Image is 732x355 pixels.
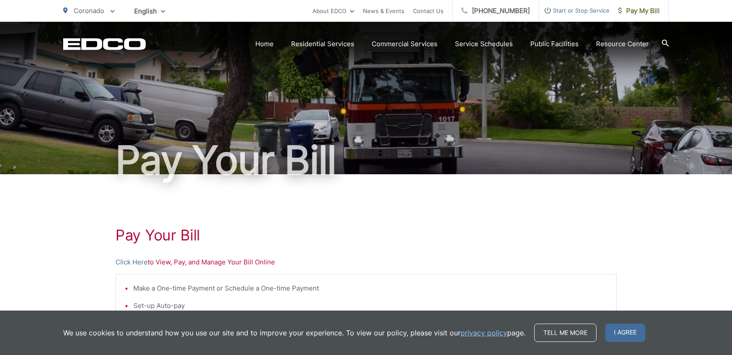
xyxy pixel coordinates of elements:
a: Residential Services [291,39,354,49]
p: We use cookies to understand how you use our site and to improve your experience. To view our pol... [63,328,525,338]
a: Home [255,39,274,49]
a: Resource Center [596,39,649,49]
a: About EDCO [312,6,354,16]
a: Tell me more [534,324,596,342]
h1: Pay Your Bill [115,227,617,244]
a: privacy policy [461,328,507,338]
p: to View, Pay, and Manage Your Bill Online [115,257,617,267]
a: Public Facilities [530,39,579,49]
span: Coronado [74,7,104,15]
span: English [128,3,172,19]
a: EDCD logo. Return to the homepage. [63,38,146,50]
a: Contact Us [413,6,444,16]
span: Pay My Bill [618,6,660,16]
h1: Pay Your Bill [63,139,669,182]
span: I agree [605,324,645,342]
a: Click Here [115,257,148,267]
a: Service Schedules [455,39,513,49]
a: News & Events [363,6,404,16]
li: Make a One-time Payment or Schedule a One-time Payment [133,283,607,294]
a: Commercial Services [372,39,437,49]
li: Set-up Auto-pay [133,301,607,311]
